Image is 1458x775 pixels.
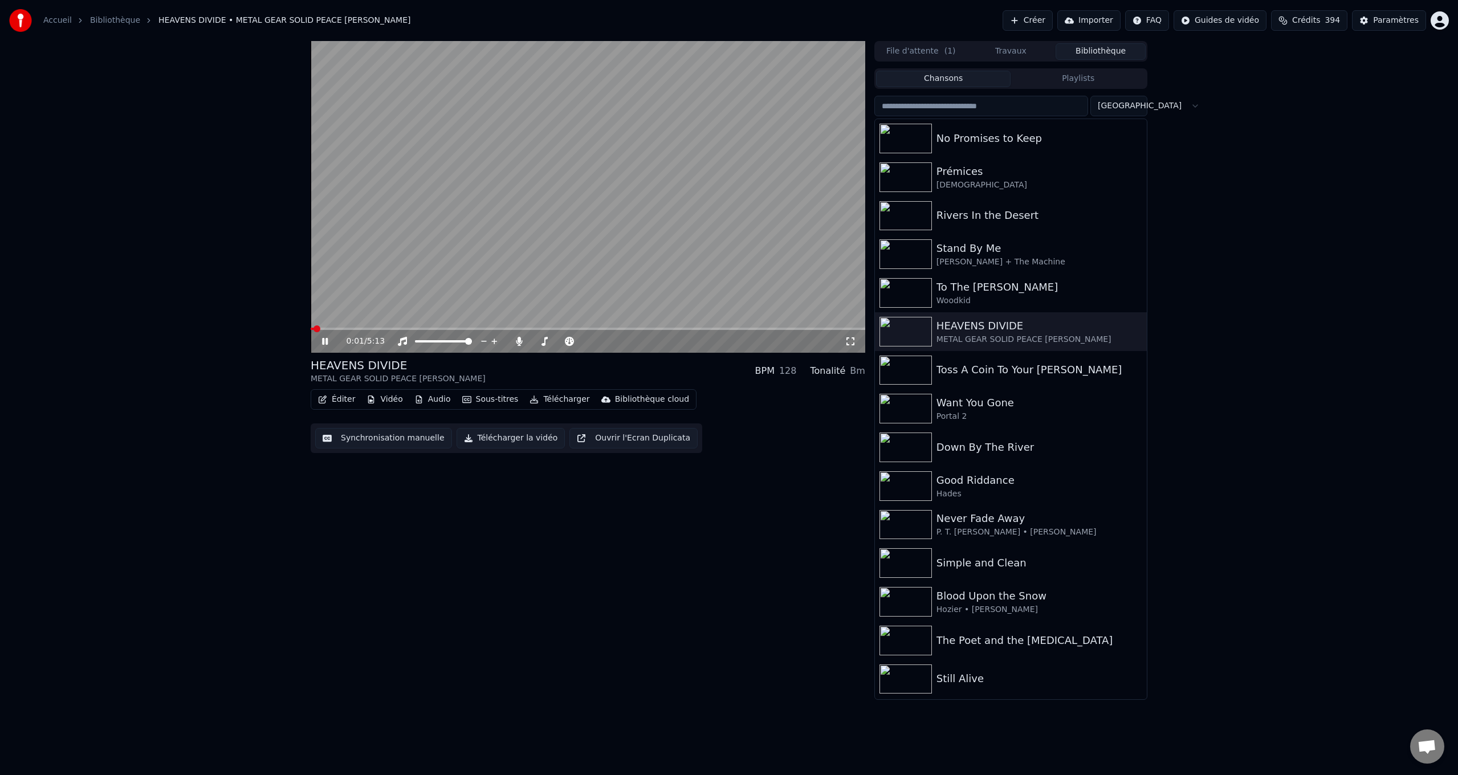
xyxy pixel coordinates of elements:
[936,362,1142,378] div: Toss A Coin To Your [PERSON_NAME]
[936,395,1142,411] div: Want You Gone
[410,391,455,407] button: Audio
[936,472,1142,488] div: Good Riddance
[936,130,1142,146] div: No Promises to Keep
[876,43,966,60] button: File d'attente
[1057,10,1121,31] button: Importer
[1174,10,1266,31] button: Guides de vidéo
[362,391,407,407] button: Vidéo
[936,488,1142,500] div: Hades
[944,46,956,57] span: ( 1 )
[525,391,594,407] button: Télécharger
[876,71,1011,87] button: Chansons
[457,428,565,448] button: Télécharger la vidéo
[850,364,865,378] div: Bm
[313,391,360,407] button: Éditer
[43,15,72,26] a: Accueil
[1292,15,1320,26] span: Crédits
[1056,43,1146,60] button: Bibliothèque
[936,180,1142,191] div: [DEMOGRAPHIC_DATA]
[936,318,1142,334] div: HEAVENS DIVIDE
[936,411,1142,422] div: Portal 2
[936,439,1142,455] div: Down By The River
[311,357,486,373] div: HEAVENS DIVIDE
[367,336,385,347] span: 5:13
[1325,15,1340,26] span: 394
[1125,10,1169,31] button: FAQ
[347,336,374,347] div: /
[936,588,1142,604] div: Blood Upon the Snow
[569,428,698,448] button: Ouvrir l'Ecran Duplicata
[1098,100,1182,112] span: [GEOGRAPHIC_DATA]
[1410,729,1444,764] a: Ouvrir le chat
[936,527,1142,538] div: P. T. [PERSON_NAME] • [PERSON_NAME]
[755,364,775,378] div: BPM
[936,295,1142,307] div: Woodkid
[936,164,1142,180] div: Prémices
[810,364,845,378] div: Tonalité
[1271,10,1347,31] button: Crédits394
[936,671,1142,687] div: Still Alive
[779,364,797,378] div: 128
[1011,71,1146,87] button: Playlists
[936,207,1142,223] div: Rivers In the Desert
[90,15,140,26] a: Bibliothèque
[311,373,486,385] div: METAL GEAR SOLID PEACE [PERSON_NAME]
[936,604,1142,615] div: Hozier • [PERSON_NAME]
[458,391,523,407] button: Sous-titres
[936,334,1142,345] div: METAL GEAR SOLID PEACE [PERSON_NAME]
[936,279,1142,295] div: To The [PERSON_NAME]
[1352,10,1426,31] button: Paramètres
[315,428,452,448] button: Synchronisation manuelle
[158,15,410,26] span: HEAVENS DIVIDE • METAL GEAR SOLID PEACE [PERSON_NAME]
[936,511,1142,527] div: Never Fade Away
[615,394,689,405] div: Bibliothèque cloud
[936,256,1142,268] div: [PERSON_NAME] + The Machine
[9,9,32,32] img: youka
[936,555,1142,571] div: Simple and Clean
[966,43,1056,60] button: Travaux
[1373,15,1419,26] div: Paramètres
[1003,10,1053,31] button: Créer
[347,336,364,347] span: 0:01
[43,15,410,26] nav: breadcrumb
[936,633,1142,648] div: The Poet and the [MEDICAL_DATA]
[936,240,1142,256] div: Stand By Me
